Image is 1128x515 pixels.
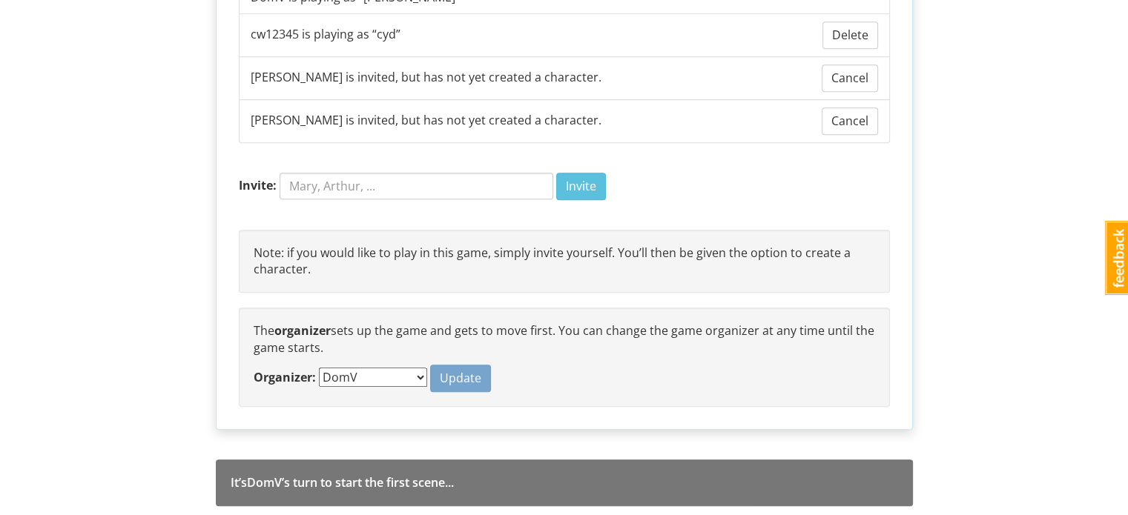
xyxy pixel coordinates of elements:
[251,69,601,86] span: [PERSON_NAME]
[822,107,878,135] button: Cancel
[556,173,606,200] button: Invite
[216,459,913,506] div: It’s DomV ’s turn to start the first scene ...
[831,70,868,86] span: Cancel
[832,27,868,43] span: Delete
[430,365,491,392] button: Update
[343,69,601,85] span: is invited, but has not yet created a character.
[822,21,878,49] button: Delete
[343,112,601,128] span: is invited, but has not yet created a character.
[254,369,316,386] label: Organizer:
[251,112,601,129] span: [PERSON_NAME]
[280,173,553,199] input: Mary, Arthur, ...
[239,177,277,194] label: Invite:
[254,322,875,356] p: The sets up the game and gets to move first. You can change the game organizer at any time until ...
[299,26,400,42] span: is playing as “ cyd ”
[822,64,878,92] button: Cancel
[440,370,481,386] span: Update
[831,113,868,129] span: Cancel
[274,322,331,339] strong: organizer
[566,178,596,194] span: Invite
[251,26,400,43] span: cw12345
[254,245,875,279] p: Note: if you would like to play in this game, simply invite yourself. You’ll then be given the op...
